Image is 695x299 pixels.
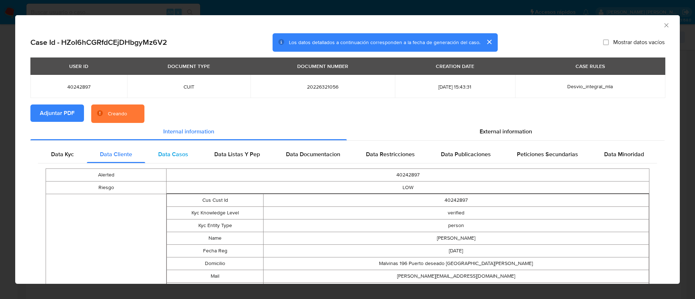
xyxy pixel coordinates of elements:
[163,127,214,136] span: Internal information
[366,150,415,158] span: Data Restricciones
[38,146,657,163] div: Detailed internal info
[46,169,167,181] td: Alerted
[571,60,609,72] div: CASE RULES
[263,232,649,245] td: [PERSON_NAME]
[286,150,340,158] span: Data Documentacion
[46,181,167,194] td: Riesgo
[167,283,263,295] td: Brand Name
[293,60,353,72] div: DOCUMENT NUMBER
[263,245,649,257] td: [DATE]
[663,22,669,28] button: Cerrar ventana
[167,207,263,219] td: Kyc Knowledge Level
[167,194,263,207] td: Cus Cust Id
[163,60,214,72] div: DOCUMENT TYPE
[30,38,167,47] h2: Case Id - HZoI6hCGRfdCEjDHbgyMz6V2
[263,207,649,219] td: verified
[214,150,260,158] span: Data Listas Y Pep
[603,39,609,45] input: Mostrar datos vacíos
[480,33,498,51] button: cerrar
[263,194,649,207] td: 40242897
[263,257,649,270] td: Malvinas 196 Puerto deseado [GEOGRAPHIC_DATA][PERSON_NAME]
[167,257,263,270] td: Domicilio
[289,39,480,46] span: Los datos detallados a continuación corresponden a la fecha de generación del caso.
[167,245,263,257] td: Fecha Reg
[404,84,506,90] span: [DATE] 15:43:31
[263,270,649,283] td: [PERSON_NAME][EMAIL_ADDRESS][DOMAIN_NAME]
[39,84,118,90] span: 40242897
[65,60,93,72] div: USER ID
[30,104,84,122] button: Adjuntar PDF
[604,150,644,158] span: Data Minoridad
[158,150,188,158] span: Data Casos
[167,232,263,245] td: Name
[263,219,649,232] td: person
[441,150,491,158] span: Data Publicaciones
[108,110,127,118] div: Creando
[15,15,680,284] div: closure-recommendation-modal
[100,150,132,158] span: Data Cliente
[51,150,74,158] span: Data Kyc
[259,84,386,90] span: 20226321056
[613,39,665,46] span: Mostrar datos vacíos
[480,127,532,136] span: External information
[167,181,649,194] td: LOW
[167,270,263,283] td: Mail
[40,105,75,121] span: Adjuntar PDF
[167,219,263,232] td: Kyc Entity Type
[263,283,649,295] td: [PERSON_NAME] perforaciones
[567,83,613,90] span: Desvio_integral_mla
[30,123,665,140] div: Detailed info
[167,169,649,181] td: 40242897
[136,84,242,90] span: CUIT
[431,60,479,72] div: CREATION DATE
[517,150,578,158] span: Peticiones Secundarias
